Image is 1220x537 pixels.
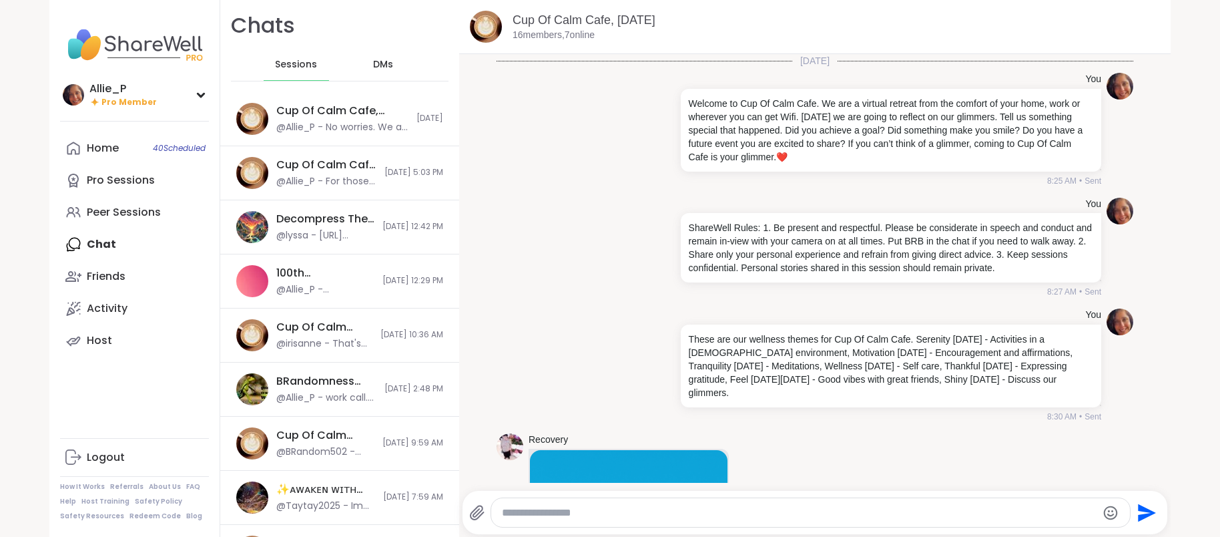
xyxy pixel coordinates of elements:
img: ✨ᴀᴡᴀᴋᴇɴ ᴡɪᴛʜ ʙᴇᴀᴜᴛɪғᴜʟ sᴏᴜʟs✨, Sep 03 [236,482,268,514]
p: Welcome to Cup Of Calm Cafe. We are a virtual retreat from the comfort of your home, work or wher... [689,97,1093,164]
div: Pro Sessions [87,173,155,188]
img: Decompress The Stress , Sep 03 [236,211,268,243]
img: https://sharewell-space-live.sfo3.digitaloceanspaces.com/user-generated/9890d388-459a-40d4-b033-d... [1107,309,1133,335]
span: [DATE] 9:59 AM [382,437,443,449]
span: Sent [1085,175,1101,187]
div: Home [87,141,119,156]
img: https://sharewell-space-live.sfo3.digitaloceanspaces.com/user-generated/9890d388-459a-40d4-b033-d... [1107,73,1133,100]
h4: You [1085,198,1101,211]
img: https://sharewell-space-live.sfo3.digitaloceanspaces.com/user-generated/c703a1d2-29a7-4d77-aef4-3... [497,433,523,460]
h1: Chats [231,11,295,41]
span: • [1079,175,1082,187]
img: Allie_P [63,84,84,106]
div: @Allie_P - No worries. We all have days like that. You needed rest. I'm glad you put yourself fir... [276,121,408,134]
span: [DATE] 7:59 AM [383,492,443,503]
a: About Us [149,482,181,492]
div: Activity [87,301,127,316]
div: Decompress The Stress , [DATE] [276,212,374,226]
div: Cup Of Calm Cafe, [DATE] [276,320,372,335]
a: How It Works [60,482,105,492]
span: [DATE] 2:48 PM [384,383,443,395]
a: Referrals [110,482,143,492]
div: ✨ᴀᴡᴀᴋᴇɴ ᴡɪᴛʜ ʙᴇᴀᴜᴛɪғᴜʟ sᴏᴜʟs✨, [DATE] [276,482,375,497]
a: Host [60,325,209,357]
img: BRandomness Substitute Today - Open Forum, Sep 03 [236,373,268,405]
span: 8:27 AM [1047,286,1077,298]
a: Activity [60,293,209,325]
h4: You [1085,309,1101,322]
span: DMs [373,58,393,71]
a: Safety Policy [135,497,182,506]
a: Help [60,497,76,506]
div: Cup Of Calm Cafe, [DATE] [276,104,408,118]
div: Host [87,333,112,348]
span: Sent [1085,411,1101,423]
a: Cup Of Calm Cafe, [DATE] [513,13,655,27]
div: @lyssa - [URL][DOMAIN_NAME] [276,229,374,242]
span: 8:25 AM [1047,175,1077,187]
div: @BRandom502 - sorry, got a call I needed to take. [276,445,374,459]
span: • [1079,411,1082,423]
div: Cup Of Calm Cafe Mixer, [DATE] [276,158,376,172]
a: Host Training [81,497,129,506]
textarea: Type your message [502,506,1096,520]
img: ShareWell Nav Logo [60,21,209,68]
div: @Allie_P - @BRandom502 hope you feel all of the love and positive vibes. You also deserve to be h... [276,283,374,297]
span: 40 Scheduled [153,143,206,154]
a: Home40Scheduled [60,132,209,164]
a: Friends [60,260,209,293]
a: Safety Resources [60,512,124,521]
div: Friends [87,269,125,284]
a: Recovery [529,433,568,447]
span: [DATE] 5:03 PM [384,167,443,178]
span: 8:30 AM [1047,411,1077,423]
p: 16 members, 7 online [513,29,595,42]
a: FAQ [186,482,200,492]
img: Cup Of Calm Cafe, Sep 04 [236,319,268,351]
div: BRandomness Substitute [DATE] - Open Forum, [DATE] [276,374,376,389]
p: ShareWell Rules: 1. Be present and respectful. Please be considerate in speech and conduct and re... [689,221,1093,275]
a: Logout [60,441,209,474]
div: @irisanne - That's beautiful and deep in its truth @Recovery [276,337,372,351]
span: ❤️ [776,152,788,162]
span: [DATE] 10:36 AM [380,329,443,341]
div: Cup Of Calm Cafe, [DATE] [276,428,374,443]
span: [DATE] 12:42 PM [382,221,443,232]
img: Cup Of Calm Cafe, Sep 03 [236,427,268,460]
p: These are our wellness themes for Cup Of Calm Cafe. Serenity [DATE] - Activities in a [DEMOGRAPHI... [689,333,1093,399]
div: 100th BRandomness Open Forum , [DATE] [276,266,374,281]
img: Cup Of Calm Cafe, Sep 06 [470,11,502,43]
span: [DATE] 12:29 PM [382,275,443,287]
span: Sent [1085,286,1101,298]
a: Pro Sessions [60,164,209,196]
a: Redeem Code [129,512,181,521]
span: [DATE] [792,54,838,67]
div: Logout [87,450,125,465]
span: Pro Member [101,97,157,108]
div: Peer Sessions [87,205,161,220]
img: 100th BRandomness Open Forum , Sep 04 [236,265,268,297]
h4: You [1085,73,1101,86]
span: [DATE] [416,113,443,124]
button: Send [1131,498,1161,528]
img: Cup Of Calm Cafe, Sep 05 [236,103,268,135]
button: Emoji picker [1103,505,1119,521]
div: Allie_P [89,81,157,96]
div: @Allie_P - For those who wanted a weekend cafe mixer, here's one I created for [DATE] night. [DOM... [276,175,376,188]
a: Peer Sessions [60,196,209,228]
div: @Taytay2025 - Im not good at drawing [276,500,375,513]
img: https://sharewell-space-live.sfo3.digitaloceanspaces.com/user-generated/9890d388-459a-40d4-b033-d... [1107,198,1133,224]
span: Sessions [275,58,317,71]
span: • [1079,286,1082,298]
div: @Allie_P - work call.... [276,391,374,405]
img: Cup Of Calm Cafe Mixer, Sep 05 [236,157,268,189]
a: Blog [186,512,202,521]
